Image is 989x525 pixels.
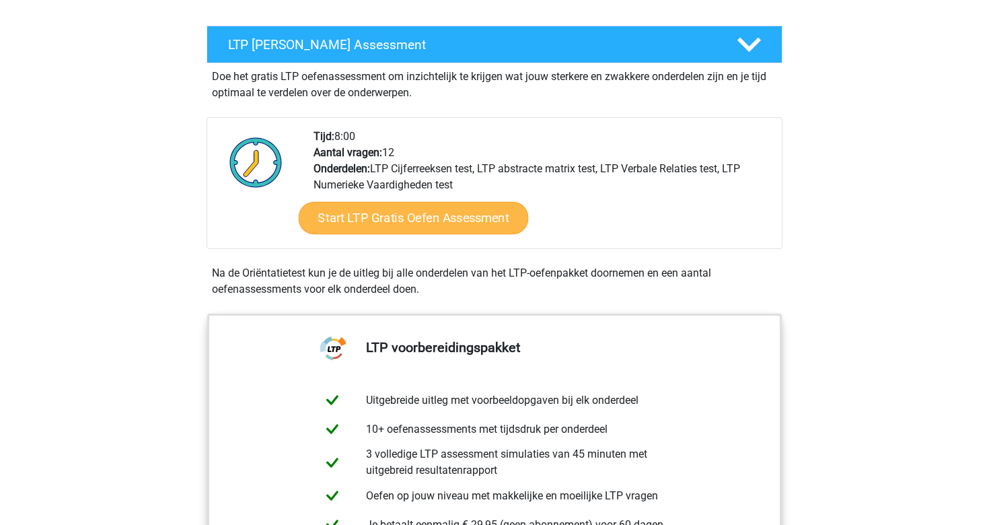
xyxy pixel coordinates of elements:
[314,130,334,143] b: Tijd:
[303,129,781,248] div: 8:00 12 LTP Cijferreeksen test, LTP abstracte matrix test, LTP Verbale Relaties test, LTP Numerie...
[207,63,782,101] div: Doe het gratis LTP oefenassessment om inzichtelijk te krijgen wat jouw sterkere en zwakkere onder...
[228,37,715,53] h4: LTP [PERSON_NAME] Assessment
[201,26,788,63] a: LTP [PERSON_NAME] Assessment
[222,129,290,196] img: Klok
[207,265,782,297] div: Na de Oriëntatietest kun je de uitleg bij alle onderdelen van het LTP-oefenpakket doornemen en ee...
[314,146,382,159] b: Aantal vragen:
[314,162,370,175] b: Onderdelen:
[299,202,529,234] a: Start LTP Gratis Oefen Assessment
